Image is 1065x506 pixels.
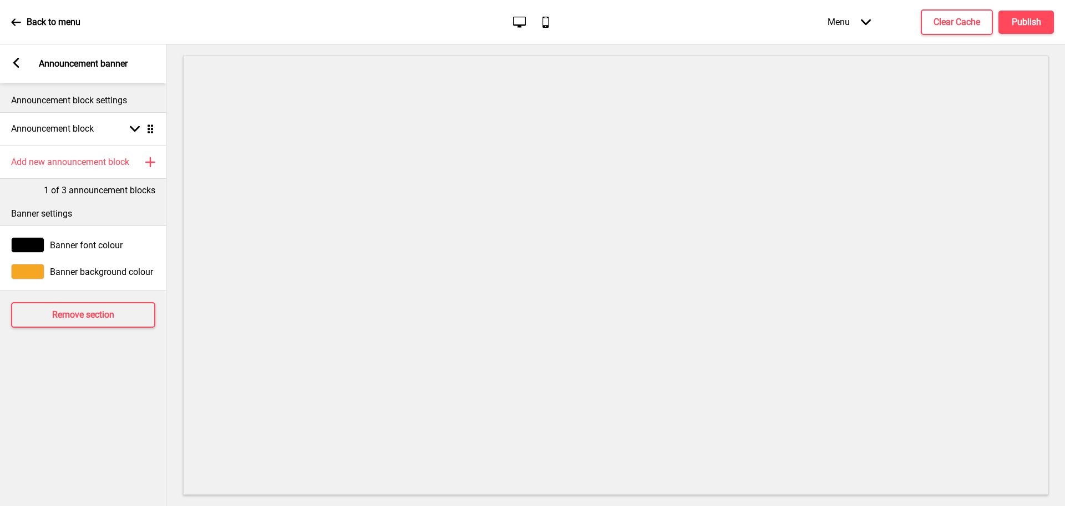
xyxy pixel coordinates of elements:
[11,302,155,328] button: Remove section
[1012,16,1041,28] h4: Publish
[50,240,123,251] span: Banner font colour
[39,58,128,70] p: Announcement banner
[11,208,155,220] p: Banner settings
[50,267,153,277] span: Banner background colour
[11,237,155,253] div: Banner font colour
[934,16,980,28] h4: Clear Cache
[11,123,94,135] h4: Announcement block
[52,309,114,321] h4: Remove section
[44,184,155,197] p: 1 of 3 announcement blocks
[11,94,155,107] p: Announcement block settings
[816,6,882,38] div: Menu
[11,156,129,168] h4: Add new announcement block
[998,11,1054,34] button: Publish
[27,16,80,28] p: Back to menu
[11,7,80,37] a: Back to menu
[11,264,155,279] div: Banner background colour
[921,9,993,35] button: Clear Cache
